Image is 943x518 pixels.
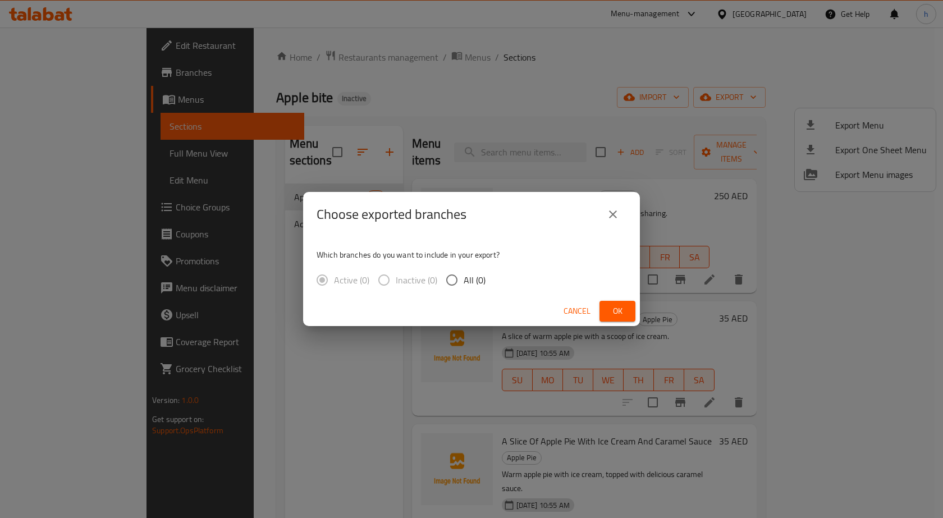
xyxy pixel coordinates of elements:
p: Which branches do you want to include in your export? [317,249,626,260]
span: Active (0) [334,273,369,287]
span: Cancel [564,304,590,318]
button: close [599,201,626,228]
span: Inactive (0) [396,273,437,287]
span: Ok [608,304,626,318]
button: Cancel [559,301,595,322]
span: All (0) [464,273,486,287]
button: Ok [599,301,635,322]
h2: Choose exported branches [317,205,466,223]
